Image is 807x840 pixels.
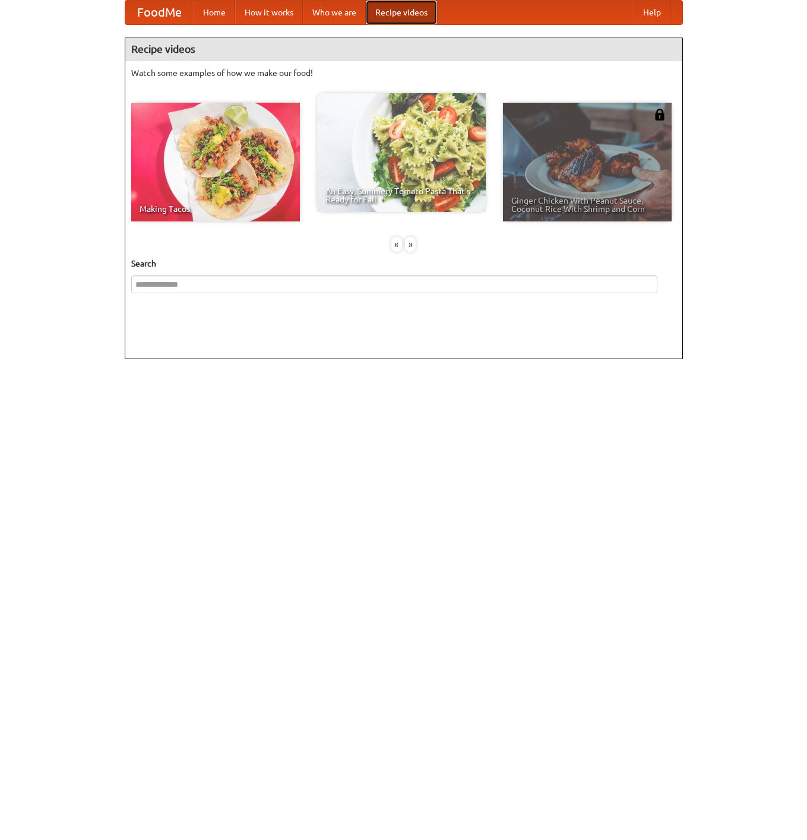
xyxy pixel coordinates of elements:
p: Watch some examples of how we make our food! [131,67,676,79]
h4: Recipe videos [125,37,682,61]
a: Making Tacos [131,103,300,221]
a: How it works [235,1,303,24]
a: An Easy, Summery Tomato Pasta That's Ready for Fall [317,93,486,212]
a: Who we are [303,1,366,24]
a: Home [194,1,235,24]
a: Help [634,1,670,24]
a: FoodMe [125,1,194,24]
img: 483408.png [654,109,666,121]
a: Recipe videos [366,1,437,24]
span: An Easy, Summery Tomato Pasta That's Ready for Fall [325,187,477,204]
h5: Search [131,258,676,270]
span: Making Tacos [140,205,292,213]
div: » [405,237,416,252]
div: « [391,237,402,252]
